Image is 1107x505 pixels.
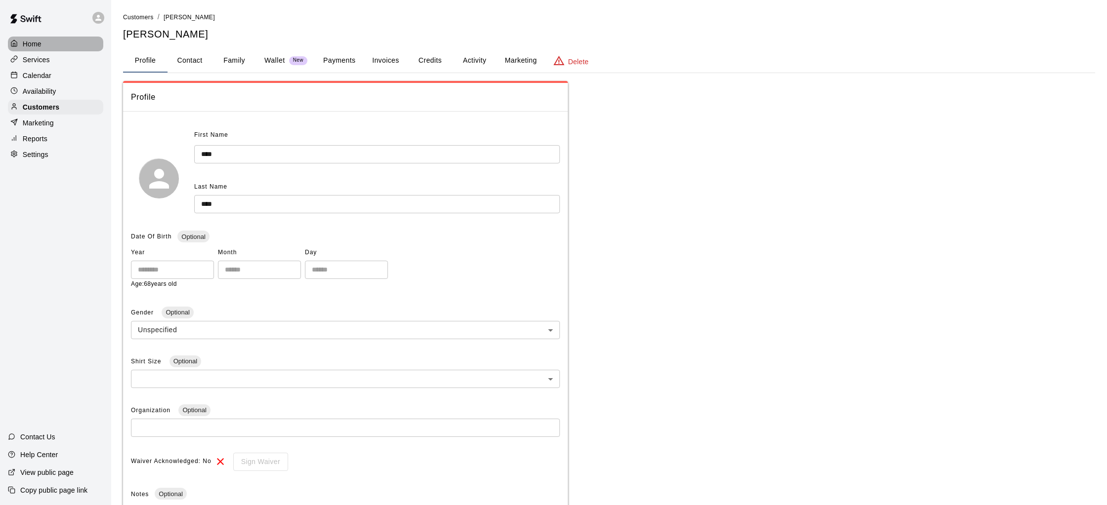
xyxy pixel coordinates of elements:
a: Customers [8,100,103,115]
button: Credits [408,49,452,73]
p: Reports [23,134,47,144]
div: To sign waivers in admin, this feature must be enabled in general settings [226,453,288,471]
p: Settings [23,150,48,159]
span: Day [305,245,388,261]
a: Home [8,37,103,51]
p: Contact Us [20,432,55,442]
p: Customers [23,102,59,112]
p: Home [23,39,42,49]
button: Family [212,49,256,73]
h5: [PERSON_NAME] [123,28,1095,41]
button: Payments [315,49,363,73]
nav: breadcrumb [123,12,1095,23]
a: Customers [123,13,154,21]
span: Notes [131,491,149,498]
span: Organization [131,407,172,414]
button: Contact [168,49,212,73]
p: Calendar [23,71,51,80]
li: / [158,12,160,22]
span: First Name [194,127,228,143]
p: Availability [23,86,56,96]
a: Calendar [8,68,103,83]
span: Profile [131,91,560,104]
p: Help Center [20,450,58,460]
span: Customers [123,14,154,21]
span: Last Name [194,183,227,190]
span: New [289,57,307,64]
span: Optional [170,357,201,365]
span: Optional [162,309,193,316]
p: Marketing [23,118,54,128]
span: Gender [131,309,156,316]
span: Shirt Size [131,358,164,365]
a: Services [8,52,103,67]
p: Services [23,55,50,65]
a: Settings [8,147,103,162]
button: Marketing [497,49,545,73]
span: Waiver Acknowledged: No [131,454,212,469]
div: Unspecified [131,321,560,339]
span: Date Of Birth [131,233,171,240]
p: View public page [20,467,74,477]
span: Optional [178,406,210,414]
a: Availability [8,84,103,99]
p: Delete [568,57,589,67]
button: Invoices [363,49,408,73]
a: Marketing [8,116,103,130]
span: Month [218,245,301,261]
button: Profile [123,49,168,73]
span: [PERSON_NAME] [164,14,215,21]
span: Age: 68 years old [131,280,177,287]
span: Optional [155,490,186,498]
a: Reports [8,131,103,146]
p: Copy public page link [20,485,87,495]
span: Year [131,245,214,261]
button: Activity [452,49,497,73]
p: Wallet [264,55,285,66]
div: basic tabs example [123,49,1095,73]
span: Optional [177,233,209,240]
